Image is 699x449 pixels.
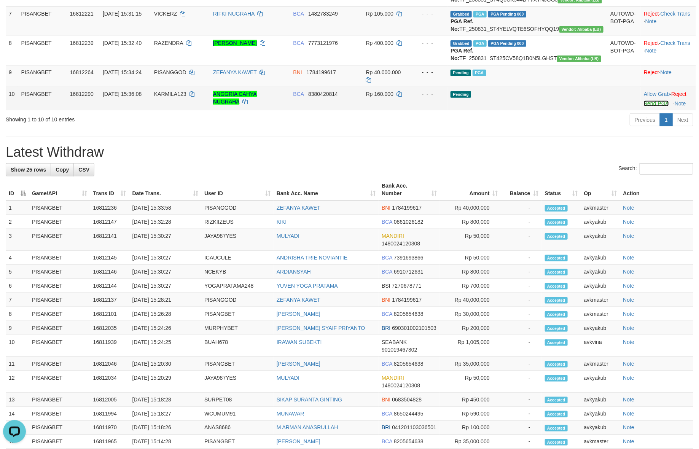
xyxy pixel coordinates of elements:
td: 16812046 [90,357,129,371]
span: Rp 105.000 [366,11,393,17]
td: 16811970 [90,421,129,435]
span: MANDIRI [382,375,404,381]
span: BSI [382,283,390,289]
span: Copy 901019467302 to clipboard [382,347,417,353]
span: BCA [382,361,392,367]
span: 16812221 [70,11,94,17]
td: · · [641,6,696,36]
td: 3 [6,229,29,251]
a: CSV [73,163,94,176]
span: Accepted [545,375,568,382]
td: Rp 50,000 [440,229,501,251]
span: Copy 7270678771 to clipboard [392,283,422,289]
span: Accepted [545,255,568,261]
span: Copy 690301002101503 to clipboard [392,325,436,331]
span: Copy [56,167,69,173]
td: PISANGBET [29,357,90,371]
span: Grabbed [451,40,472,47]
td: 12 [6,371,29,393]
a: [PERSON_NAME] [277,311,320,317]
span: Copy 1784199617 to clipboard [392,297,422,303]
th: Amount: activate to sort column ascending [440,179,501,201]
span: 16812264 [70,69,94,75]
td: 16811965 [90,435,129,449]
span: 16812239 [70,40,94,46]
a: Note [623,283,635,289]
span: Show 25 rows [11,167,46,173]
td: [DATE] 15:33:58 [129,201,201,215]
td: PISANGBET [29,335,90,357]
a: Note [675,100,686,107]
span: BNI [293,69,302,75]
td: 11 [6,357,29,371]
span: Rp 160.000 [366,91,393,97]
a: Note [623,411,635,417]
a: Reject [644,11,659,17]
a: MULYADI [277,375,299,381]
a: ZEFANYA KAWET [213,69,257,75]
td: Rp 800,000 [440,265,501,279]
td: 16811994 [90,407,129,421]
span: Accepted [545,205,568,212]
a: Previous [630,113,660,126]
a: Reject [672,91,687,97]
a: Note [623,325,635,331]
a: Note [623,361,635,367]
td: avkyakub [581,265,620,279]
span: BNI [382,297,390,303]
span: Accepted [545,311,568,318]
td: - [501,407,542,421]
span: Accepted [545,425,568,431]
th: Date Trans.: activate to sort column ascending [129,179,201,201]
td: avkvina [581,335,620,357]
td: 16812146 [90,265,129,279]
a: 1 [660,113,673,126]
td: [DATE] 15:20:30 [129,357,201,371]
td: [DATE] 15:18:26 [129,421,201,435]
td: · · [641,36,696,65]
span: Marked by avkyakub [473,11,487,18]
td: 1 [6,201,29,215]
span: Copy 7773121976 to clipboard [308,40,338,46]
td: ICAUCULE [201,251,274,265]
th: Bank Acc. Name: activate to sort column ascending [274,179,379,201]
button: Open LiveChat chat widget [3,3,26,26]
a: Check Trans [661,40,691,46]
a: Note [623,205,635,211]
td: avkmaster [581,293,620,307]
td: 13 [6,393,29,407]
td: Rp 50,000 [440,371,501,393]
td: - [501,307,542,321]
span: Marked by avkmaster [473,70,486,76]
td: PISANGBET [29,265,90,279]
a: [PERSON_NAME] SYAIF PRIYANTO [277,325,365,331]
a: Reject [644,40,659,46]
a: Note [623,255,635,261]
td: PISANGGOD [201,201,274,215]
th: Trans ID: activate to sort column ascending [90,179,129,201]
a: ZEFANYA KAWET [277,297,320,303]
td: PISANGBET [18,87,67,110]
span: Copy 6910712631 to clipboard [394,269,424,275]
td: 16812101 [90,307,129,321]
td: · [641,65,696,87]
div: - - - [415,68,444,76]
b: PGA Ref. No: [451,48,473,61]
span: Copy 1480024120308 to clipboard [382,382,420,388]
span: BNI [382,205,390,211]
td: PISANGBET [201,307,274,321]
span: RAZENDRA [154,40,183,46]
a: MULYADI [277,233,299,239]
td: - [501,265,542,279]
td: NCEKYB [201,265,274,279]
a: Note [623,396,635,403]
td: 16812144 [90,279,129,293]
th: Bank Acc. Number: activate to sort column ascending [379,179,440,201]
td: [DATE] 15:30:27 [129,229,201,251]
span: Copy 1482783249 to clipboard [308,11,338,17]
td: 10 [6,335,29,357]
a: Note [623,219,635,225]
a: Note [623,233,635,239]
td: 16812236 [90,201,129,215]
div: - - - [415,10,444,18]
